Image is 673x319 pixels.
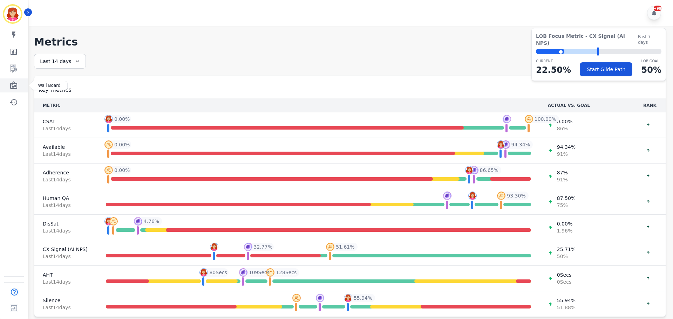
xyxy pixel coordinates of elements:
[468,192,477,200] img: profile-pic
[104,217,113,226] img: profile-pic
[43,144,89,151] span: Available
[292,294,301,302] img: profile-pic
[266,268,274,277] img: profile-pic
[43,246,89,253] span: CX Signal (AI NPS)
[557,220,572,227] span: 0.00 %
[536,49,564,54] div: ⬤
[507,192,525,199] span: 93.30 %
[114,167,130,174] span: 0.00 %
[104,115,113,123] img: profile-pic
[654,6,661,11] div: +99
[557,253,576,260] span: 50 %
[557,169,568,176] span: 87 %
[497,140,505,149] img: profile-pic
[43,151,89,158] span: Last 14 day s
[43,195,89,202] span: Human QA
[249,269,270,276] span: 109 Secs
[43,220,89,227] span: DisSat
[43,118,89,125] span: CSAT
[344,294,352,302] img: profile-pic
[557,118,572,125] span: 0.00 %
[557,202,576,209] span: 75 %
[539,98,634,112] th: ACTUAL VS. GOAL
[354,294,372,301] span: 55.94 %
[497,192,505,200] img: profile-pic
[316,294,324,302] img: profile-pic
[43,227,89,234] span: Last 14 day s
[43,202,89,209] span: Last 14 day s
[641,58,661,64] p: LOB Goal
[511,141,530,148] span: 94.34 %
[34,98,97,112] th: METRIC
[557,227,572,234] span: 1.96 %
[634,98,666,112] th: RANK
[43,304,89,311] span: Last 14 day s
[641,64,661,76] p: 50 %
[43,271,89,278] span: AHT
[109,217,118,226] img: profile-pic
[536,64,571,76] p: 22.50 %
[114,116,130,123] span: 0.00 %
[557,297,576,304] span: 55.94 %
[638,34,661,45] span: Past 7 days
[144,218,159,225] span: 4.76 %
[114,141,130,148] span: 0.00 %
[525,115,533,123] img: profile-pic
[580,62,632,76] button: Start Glide Path
[443,192,451,200] img: profile-pic
[503,115,511,123] img: profile-pic
[557,151,576,158] span: 91 %
[104,140,113,149] img: profile-pic
[480,167,498,174] span: 86.65 %
[557,195,576,202] span: 87.50 %
[39,86,72,94] span: Key metrics
[43,176,89,183] span: Last 14 day s
[34,36,666,48] h1: Metrics
[276,269,297,276] span: 128 Secs
[536,33,638,47] span: LOB Focus Metric - CX Signal (AI NPS)
[43,253,89,260] span: Last 14 day s
[557,125,572,132] span: 86 %
[536,58,571,64] p: CURRENT
[34,54,86,69] div: Last 14 days
[199,268,208,277] img: profile-pic
[502,140,510,149] img: profile-pic
[254,243,272,250] span: 32.77 %
[209,269,227,276] span: 80 Secs
[239,268,247,277] img: profile-pic
[465,166,474,174] img: profile-pic
[326,243,334,251] img: profile-pic
[336,243,354,250] span: 51.61 %
[557,176,568,183] span: 91 %
[210,243,218,251] img: profile-pic
[244,243,252,251] img: profile-pic
[43,169,89,176] span: Adherence
[43,125,89,132] span: Last 14 day s
[557,271,571,278] span: 0 Secs
[43,297,89,304] span: Silence
[557,304,576,311] span: 51.88 %
[43,278,89,285] span: Last 14 day s
[557,278,571,285] span: 0 Secs
[557,246,576,253] span: 25.71 %
[470,166,478,174] img: profile-pic
[4,6,21,22] img: Bordered avatar
[104,166,113,174] img: profile-pic
[134,217,142,226] img: profile-pic
[557,144,576,151] span: 94.34 %
[535,116,556,123] span: 100.00 %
